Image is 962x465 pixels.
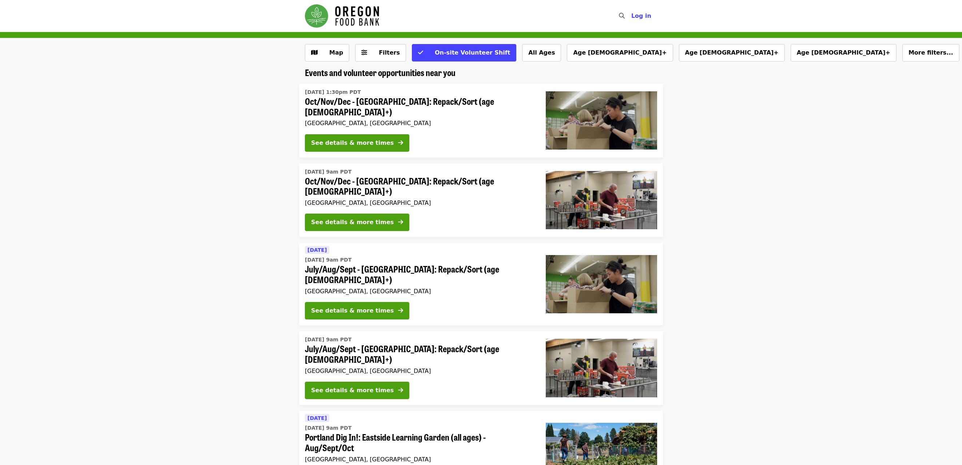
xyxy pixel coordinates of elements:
input: Search [629,7,635,25]
div: [GEOGRAPHIC_DATA], [GEOGRAPHIC_DATA] [305,288,534,295]
a: See details for "Oct/Nov/Dec - Portland: Repack/Sort (age 16+)" [299,163,663,237]
div: See details & more times [311,139,394,147]
div: See details & more times [311,306,394,315]
a: See details for "July/Aug/Sept - Portland: Repack/Sort (age 8+)" [299,243,663,325]
span: More filters... [909,49,953,56]
i: arrow-right icon [398,307,403,314]
button: See details & more times [305,134,409,152]
button: Age [DEMOGRAPHIC_DATA]+ [679,44,785,61]
button: Log in [625,9,657,23]
span: On-site Volunteer Shift [435,49,510,56]
time: [DATE] 9am PDT [305,256,351,264]
img: Oregon Food Bank - Home [305,4,379,28]
time: [DATE] 9am PDT [305,424,351,432]
button: Filters (0 selected) [355,44,406,61]
div: [GEOGRAPHIC_DATA], [GEOGRAPHIC_DATA] [305,120,534,127]
div: See details & more times [311,386,394,395]
span: [DATE] [307,247,327,253]
i: arrow-right icon [398,219,403,226]
button: Age [DEMOGRAPHIC_DATA]+ [567,44,673,61]
img: July/Aug/Sept - Portland: Repack/Sort (age 16+) organized by Oregon Food Bank [546,339,657,397]
span: Events and volunteer opportunities near you [305,66,456,79]
div: [GEOGRAPHIC_DATA], [GEOGRAPHIC_DATA] [305,456,534,463]
button: On-site Volunteer Shift [412,44,516,61]
i: arrow-right icon [398,387,403,394]
i: search icon [619,12,625,19]
i: map icon [311,49,318,56]
div: [GEOGRAPHIC_DATA], [GEOGRAPHIC_DATA] [305,367,534,374]
button: Show map view [305,44,349,61]
time: [DATE] 9am PDT [305,168,351,176]
i: check icon [418,49,423,56]
span: Portland Dig In!: Eastside Learning Garden (all ages) - Aug/Sept/Oct [305,432,534,453]
button: See details & more times [305,382,409,399]
img: July/Aug/Sept - Portland: Repack/Sort (age 8+) organized by Oregon Food Bank [546,255,657,313]
span: Oct/Nov/Dec - [GEOGRAPHIC_DATA]: Repack/Sort (age [DEMOGRAPHIC_DATA]+) [305,176,534,197]
button: All Ages [522,44,561,61]
button: See details & more times [305,302,409,319]
span: July/Aug/Sept - [GEOGRAPHIC_DATA]: Repack/Sort (age [DEMOGRAPHIC_DATA]+) [305,343,534,365]
span: Map [329,49,343,56]
i: arrow-right icon [398,139,403,146]
img: Oct/Nov/Dec - Portland: Repack/Sort (age 8+) organized by Oregon Food Bank [546,91,657,150]
span: Oct/Nov/Dec - [GEOGRAPHIC_DATA]: Repack/Sort (age [DEMOGRAPHIC_DATA]+) [305,96,534,117]
button: More filters... [902,44,959,61]
a: See details for "Oct/Nov/Dec - Portland: Repack/Sort (age 8+)" [299,84,663,158]
time: [DATE] 1:30pm PDT [305,88,361,96]
div: See details & more times [311,218,394,227]
img: Oct/Nov/Dec - Portland: Repack/Sort (age 16+) organized by Oregon Food Bank [546,171,657,229]
a: See details for "July/Aug/Sept - Portland: Repack/Sort (age 16+)" [299,331,663,405]
span: July/Aug/Sept - [GEOGRAPHIC_DATA]: Repack/Sort (age [DEMOGRAPHIC_DATA]+) [305,264,534,285]
div: [GEOGRAPHIC_DATA], [GEOGRAPHIC_DATA] [305,199,534,206]
span: Filters [379,49,400,56]
time: [DATE] 9am PDT [305,336,351,343]
i: sliders-h icon [361,49,367,56]
button: Age [DEMOGRAPHIC_DATA]+ [791,44,897,61]
span: Log in [631,12,651,19]
span: [DATE] [307,415,327,421]
button: See details & more times [305,214,409,231]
